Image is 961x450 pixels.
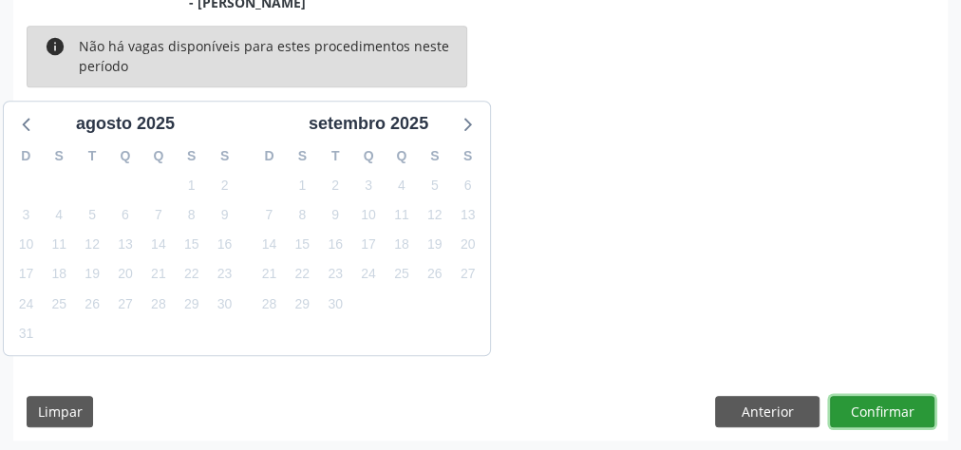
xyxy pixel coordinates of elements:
[322,202,349,229] span: terça-feira, 9 de setembro de 2025
[112,232,139,258] span: quarta-feira, 13 de agosto de 2025
[46,261,72,288] span: segunda-feira, 18 de agosto de 2025
[46,232,72,258] span: segunda-feira, 11 de agosto de 2025
[109,141,142,171] div: Q
[79,232,105,258] span: terça-feira, 12 de agosto de 2025
[418,141,451,171] div: S
[12,320,39,347] span: domingo, 31 de agosto de 2025
[322,261,349,288] span: terça-feira, 23 de setembro de 2025
[319,141,352,171] div: T
[141,141,175,171] div: Q
[289,291,315,317] span: segunda-feira, 29 de setembro de 2025
[322,232,349,258] span: terça-feira, 16 de setembro de 2025
[145,291,172,317] span: quinta-feira, 28 de agosto de 2025
[388,202,415,229] span: quinta-feira, 11 de setembro de 2025
[179,232,205,258] span: sexta-feira, 15 de agosto de 2025
[301,111,436,137] div: setembro 2025
[289,202,315,229] span: segunda-feira, 8 de setembro de 2025
[79,202,105,229] span: terça-feira, 5 de agosto de 2025
[212,172,238,198] span: sábado, 2 de agosto de 2025
[112,261,139,288] span: quarta-feira, 20 de agosto de 2025
[255,232,282,258] span: domingo, 14 de setembro de 2025
[352,141,386,171] div: Q
[422,232,448,258] span: sexta-feira, 19 de setembro de 2025
[112,291,139,317] span: quarta-feira, 27 de agosto de 2025
[212,202,238,229] span: sábado, 9 de agosto de 2025
[212,261,238,288] span: sábado, 23 de agosto de 2025
[9,141,43,171] div: D
[388,172,415,198] span: quinta-feira, 4 de setembro de 2025
[12,232,39,258] span: domingo, 10 de agosto de 2025
[388,232,415,258] span: quinta-feira, 18 de setembro de 2025
[422,172,448,198] span: sexta-feira, 5 de setembro de 2025
[455,172,481,198] span: sábado, 6 de setembro de 2025
[112,202,139,229] span: quarta-feira, 6 de agosto de 2025
[68,111,182,137] div: agosto 2025
[79,261,105,288] span: terça-feira, 19 de agosto de 2025
[212,232,238,258] span: sábado, 16 de agosto de 2025
[255,261,282,288] span: domingo, 21 de setembro de 2025
[179,202,205,229] span: sexta-feira, 8 de agosto de 2025
[208,141,241,171] div: S
[286,141,319,171] div: S
[830,396,934,428] button: Confirmar
[45,36,66,76] i: info
[451,141,484,171] div: S
[46,291,72,317] span: segunda-feira, 25 de agosto de 2025
[76,141,109,171] div: T
[255,202,282,229] span: domingo, 7 de setembro de 2025
[175,141,208,171] div: S
[12,261,39,288] span: domingo, 17 de agosto de 2025
[455,202,481,229] span: sábado, 13 de setembro de 2025
[145,261,172,288] span: quinta-feira, 21 de agosto de 2025
[355,232,382,258] span: quarta-feira, 17 de setembro de 2025
[255,291,282,317] span: domingo, 28 de setembro de 2025
[289,232,315,258] span: segunda-feira, 15 de setembro de 2025
[715,396,820,428] button: Anterior
[322,172,349,198] span: terça-feira, 2 de setembro de 2025
[145,232,172,258] span: quinta-feira, 14 de agosto de 2025
[289,172,315,198] span: segunda-feira, 1 de setembro de 2025
[12,291,39,317] span: domingo, 24 de agosto de 2025
[322,291,349,317] span: terça-feira, 30 de setembro de 2025
[253,141,286,171] div: D
[455,232,481,258] span: sábado, 20 de setembro de 2025
[79,36,450,76] div: Não há vagas disponíveis para estes procedimentos neste período
[46,202,72,229] span: segunda-feira, 4 de agosto de 2025
[179,291,205,317] span: sexta-feira, 29 de agosto de 2025
[289,261,315,288] span: segunda-feira, 22 de setembro de 2025
[385,141,418,171] div: Q
[179,261,205,288] span: sexta-feira, 22 de agosto de 2025
[212,291,238,317] span: sábado, 30 de agosto de 2025
[355,172,382,198] span: quarta-feira, 3 de setembro de 2025
[422,261,448,288] span: sexta-feira, 26 de setembro de 2025
[79,291,105,317] span: terça-feira, 26 de agosto de 2025
[43,141,76,171] div: S
[355,261,382,288] span: quarta-feira, 24 de setembro de 2025
[455,261,481,288] span: sábado, 27 de setembro de 2025
[145,202,172,229] span: quinta-feira, 7 de agosto de 2025
[179,172,205,198] span: sexta-feira, 1 de agosto de 2025
[12,202,39,229] span: domingo, 3 de agosto de 2025
[422,202,448,229] span: sexta-feira, 12 de setembro de 2025
[388,261,415,288] span: quinta-feira, 25 de setembro de 2025
[355,202,382,229] span: quarta-feira, 10 de setembro de 2025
